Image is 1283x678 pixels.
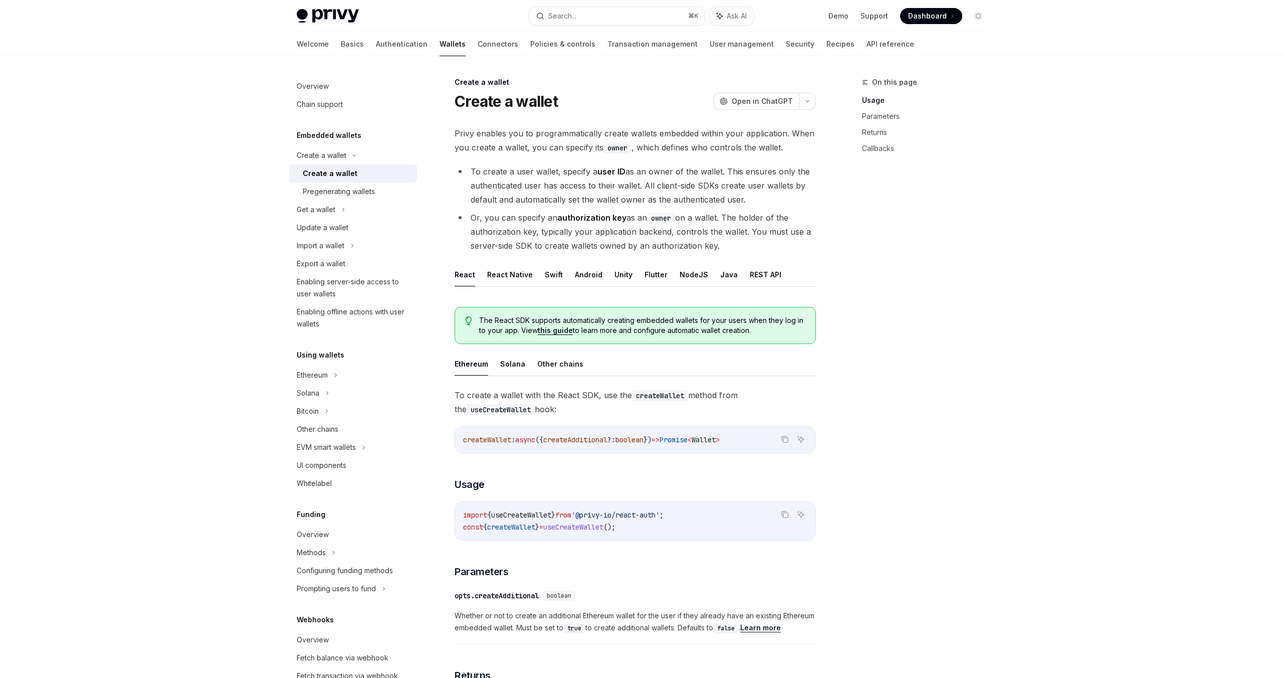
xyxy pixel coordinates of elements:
strong: authorization key [557,213,626,223]
span: async [515,435,535,444]
div: Bitcoin [297,405,319,417]
button: REST API [750,263,781,286]
button: React [455,263,475,286]
a: UI components [289,456,417,474]
h5: Using wallets [297,349,344,361]
a: Chain support [289,95,417,113]
button: React Native [487,263,533,286]
a: API reference [867,32,914,56]
span: '@privy-io/react-auth' [571,511,660,520]
code: useCreateWallet [467,404,535,415]
div: UI components [297,459,346,471]
a: Returns [862,124,994,140]
button: Other chains [537,352,583,376]
h1: Create a wallet [455,92,558,110]
button: Solana [500,352,525,376]
button: Flutter [645,263,668,286]
span: : [511,435,515,444]
a: Security [786,32,814,56]
span: Promise [660,435,688,444]
div: Enabling offline actions with user wallets [297,306,411,330]
button: NodeJS [680,263,708,286]
h5: Embedded wallets [297,129,361,141]
code: true [563,623,585,633]
span: Whether or not to create an additional Ethereum wallet for the user if they already have an exist... [455,610,816,634]
div: Chain support [297,98,343,110]
span: ; [660,511,664,520]
a: Learn more [740,623,781,632]
span: > [716,435,720,444]
span: createWallet [463,435,511,444]
span: To create a wallet with the React SDK, use the method from the hook: [455,388,816,416]
div: Overview [297,80,329,92]
a: Usage [862,92,994,108]
a: Create a wallet [289,164,417,183]
button: Unity [614,263,632,286]
button: Android [575,263,602,286]
a: Connectors [478,32,518,56]
span: from [555,511,571,520]
span: const [463,523,483,532]
span: (); [603,523,615,532]
div: Export a wallet [297,258,345,270]
a: Whitelabel [289,474,417,492]
a: Policies & controls [530,32,595,56]
div: Search... [548,10,576,22]
button: Copy the contents from the code block [778,508,791,521]
span: ({ [535,435,543,444]
span: The React SDK supports automatically creating embedded wallets for your users when they log in to... [479,315,805,335]
button: Copy the contents from the code block [778,433,791,446]
button: Ask AI [794,508,807,521]
span: boolean [615,435,644,444]
button: Ask AI [710,7,754,25]
span: Open in ChatGPT [732,96,793,106]
span: }) [644,435,652,444]
a: Callbacks [862,140,994,156]
a: Other chains [289,420,417,438]
a: Fetch balance via webhook [289,649,417,667]
span: Parameters [455,565,508,579]
span: On this page [872,76,917,88]
svg: Tip [465,316,472,325]
button: Ethereum [455,352,488,376]
h5: Webhooks [297,614,334,626]
span: } [535,523,539,532]
li: To create a user wallet, specify a as an owner of the wallet. This ensures only the authenticated... [455,164,816,207]
div: Configuring funding methods [297,565,393,577]
h5: Funding [297,508,325,521]
a: Pregenerating wallets [289,183,417,201]
div: Ethereum [297,369,328,381]
div: Solana [297,387,319,399]
div: Fetch balance via webhook [297,652,388,664]
div: Update a wallet [297,222,348,234]
span: ?: [607,435,615,444]
span: ⌘ K [688,12,699,20]
a: this guide [538,326,573,335]
button: Swift [545,263,563,286]
div: Other chains [297,423,338,435]
div: Create a wallet [297,149,346,161]
a: Authentication [376,32,427,56]
code: false [713,623,739,633]
a: Recipes [826,32,854,56]
button: Open in ChatGPT [713,93,799,110]
span: createAdditional [543,435,607,444]
button: Search...⌘K [529,7,705,25]
a: Update a wallet [289,219,417,237]
span: import [463,511,487,520]
span: Usage [455,477,485,491]
span: boolean [547,592,571,600]
a: Enabling server-side access to user wallets [289,273,417,303]
span: Ask AI [727,11,747,21]
div: Create a wallet [455,77,816,87]
div: Create a wallet [303,167,357,180]
a: User management [710,32,774,56]
span: { [487,511,491,520]
div: Prompting users to fund [297,583,376,595]
div: Overview [297,529,329,541]
a: Export a wallet [289,255,417,273]
span: { [483,523,487,532]
code: owner [603,142,631,153]
div: Import a wallet [297,240,344,252]
div: Enabling server-side access to user wallets [297,276,411,300]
